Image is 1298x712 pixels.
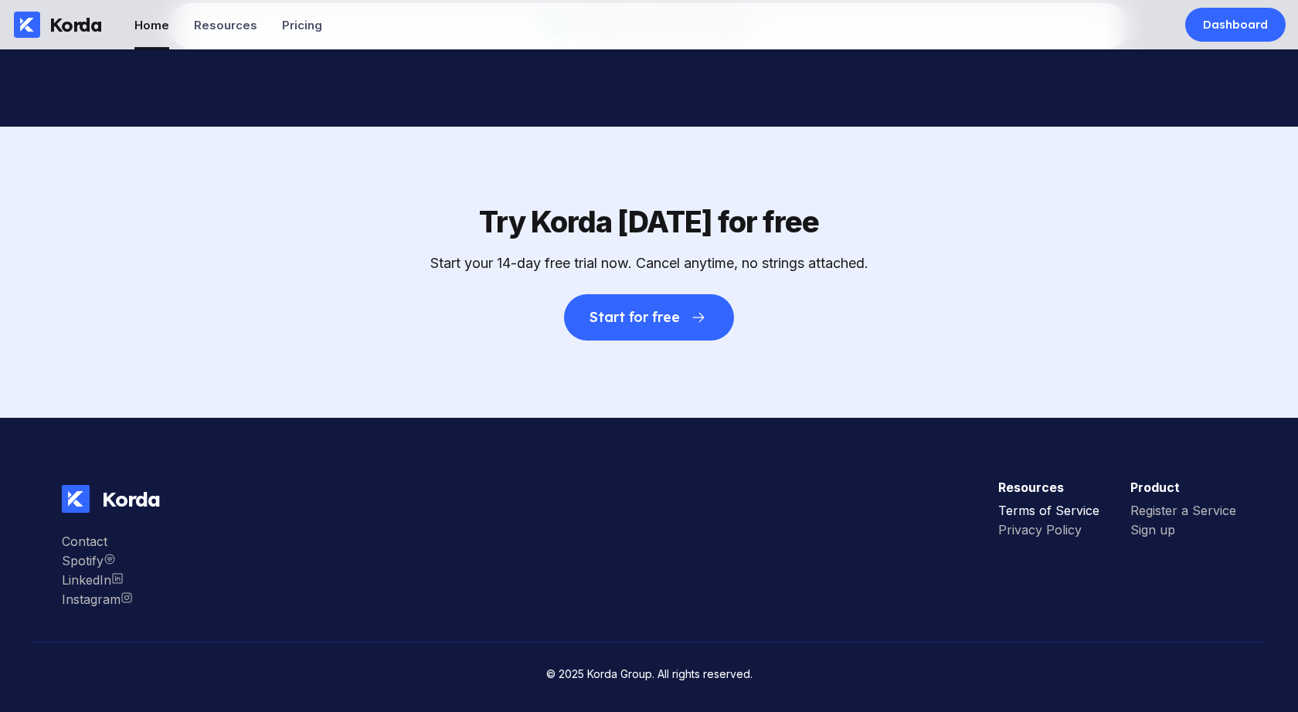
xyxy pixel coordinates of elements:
a: Terms of Service [998,503,1099,522]
a: Instagram [62,553,133,572]
div: Instagram [62,592,133,607]
div: Start for free [590,310,680,325]
div: Pricing [282,18,322,32]
a: Instagram [62,592,133,611]
a: Start for free [564,271,734,341]
div: Privacy Policy [998,522,1099,537]
div: Korda [90,487,160,512]
a: Privacy Policy [998,522,1099,541]
a: Sign up [1130,522,1236,541]
h3: Resources [998,480,1099,495]
div: Resources [194,18,257,32]
div: Spotify [62,553,133,568]
div: Contact [62,534,133,549]
div: Sign up [1130,522,1236,537]
div: Try Korda [DATE] for free [479,204,819,239]
div: Register a Service [1130,503,1236,518]
div: Korda [49,13,102,36]
h3: Product [1130,480,1236,495]
div: LinkedIn [62,572,133,588]
button: Start for free [564,294,734,341]
small: © 2025 Korda Group. All rights reserved. [546,667,753,680]
a: Dashboard [1185,8,1286,42]
a: LinkedIn [62,572,133,592]
div: Dashboard [1203,17,1268,32]
div: Home [134,18,169,32]
div: Start your 14-day free trial now. Cancel anytime, no strings attached. [430,255,868,271]
a: Register a Service [1130,503,1236,522]
a: Contact [62,534,133,553]
div: Terms of Service [998,503,1099,518]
